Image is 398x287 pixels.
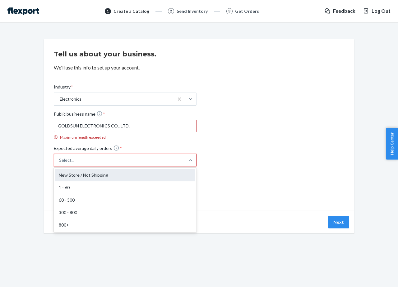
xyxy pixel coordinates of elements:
[54,111,105,120] span: Public business name
[177,8,208,14] div: Send Inventory
[55,169,195,181] div: New Store / Not Shipping
[54,120,197,132] input: Public business name * Maximum length exceeded
[54,84,73,93] span: Industry
[228,8,230,14] span: 3
[54,49,344,59] h2: Tell us about your business.
[59,157,74,163] div: Select...
[170,8,172,14] span: 2
[324,7,355,15] a: Feedback
[107,8,109,14] span: 1
[54,135,197,140] div: Maximum length exceeded
[328,216,349,228] button: Next
[363,7,391,15] button: Log Out
[7,7,39,15] img: Flexport logo
[55,219,195,231] div: 800+
[386,128,398,160] button: Help Center
[54,145,122,154] span: Expected average daily orders
[60,96,81,102] div: Electronics
[372,7,391,15] span: Log Out
[55,206,195,219] div: 300 - 800
[54,64,344,71] p: We'll use this info to set up your account.
[55,181,195,194] div: 1 - 60
[55,194,195,206] div: 60 - 300
[113,8,149,14] div: Create a Catalog
[333,7,355,15] span: Feedback
[235,8,259,14] div: Get Orders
